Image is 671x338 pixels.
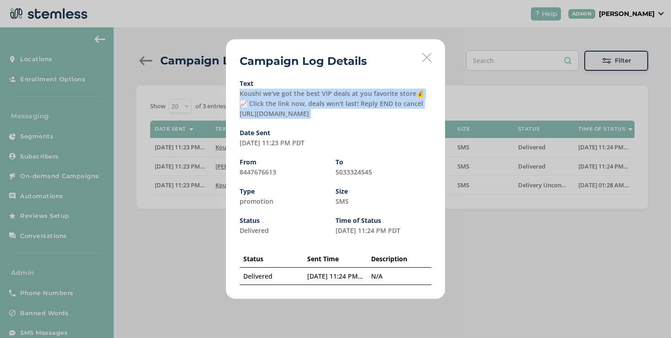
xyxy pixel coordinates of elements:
label: 5033324545 [335,168,372,176]
label: 8447676613 [240,168,276,176]
td: 10/01/2025 11:24 PM PDT [304,268,367,285]
h2: Campaign Log Details [240,53,367,69]
label: Time of Status [335,217,431,224]
td: N/A [367,268,431,285]
th: Description [367,250,431,268]
td: Delivered [240,268,304,285]
label: [DATE] 11:24 PM PDT [335,226,400,235]
label: Delivered [240,226,269,235]
label: Date Sent [240,130,431,136]
label: Size [335,188,431,195]
label: Text [240,80,431,87]
th: Status [240,250,304,268]
label: SMS [335,197,349,206]
label: Type [240,188,335,195]
label: Status [240,217,335,224]
label: Koushi we've got the best VIP deals at you favorite store💰📈 Click the link now, deals won't last!... [240,89,424,118]
th: Sent Time [304,250,367,268]
label: To [335,159,431,165]
label: From [240,159,335,165]
label: promotion [240,197,273,206]
iframe: Chat Widget [625,294,671,338]
label: [DATE] 11:23 PM PDT [240,138,304,147]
